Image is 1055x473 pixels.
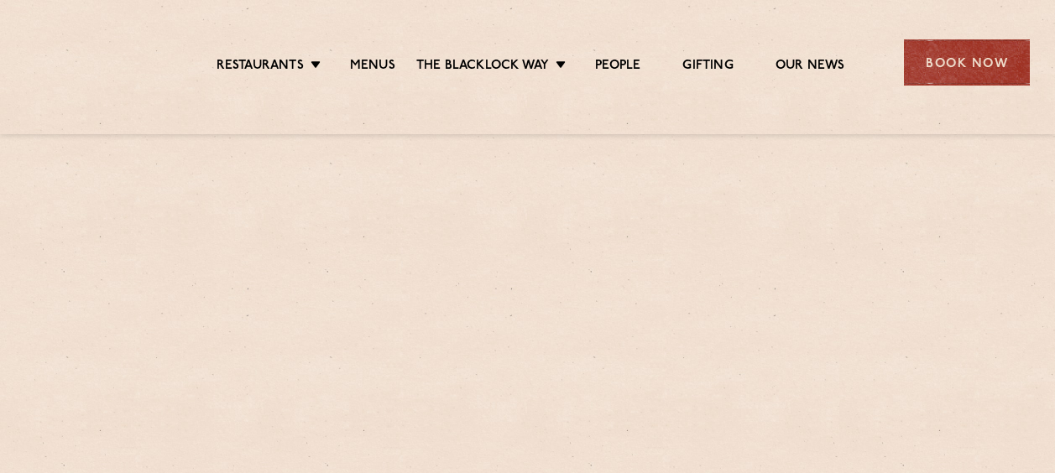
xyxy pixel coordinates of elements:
a: Gifting [682,58,733,76]
a: The Blacklock Way [416,58,549,76]
a: Menus [350,58,395,76]
img: svg%3E [25,16,165,109]
a: Restaurants [217,58,304,76]
a: Our News [776,58,845,76]
a: People [595,58,640,76]
div: Book Now [904,39,1030,86]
